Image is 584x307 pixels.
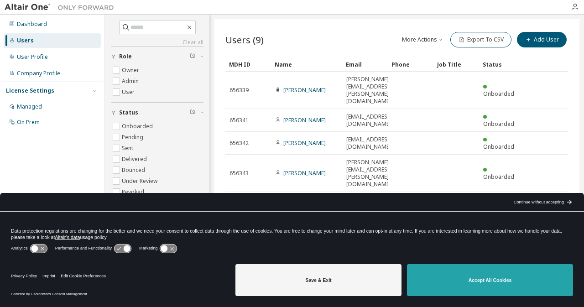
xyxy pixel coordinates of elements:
label: User [122,87,136,98]
label: Delivered [122,154,149,165]
img: Altair One [5,3,119,12]
div: User Profile [17,53,48,61]
div: Dashboard [17,21,47,28]
label: Under Review [122,176,159,187]
button: More Actions [401,32,445,47]
span: [EMAIL_ADDRESS][DOMAIN_NAME] [346,113,392,128]
span: Role [119,53,132,60]
label: Revoked [122,187,146,198]
label: Bounced [122,165,147,176]
a: [PERSON_NAME] [283,116,326,124]
span: Users (9) [225,33,264,46]
a: [PERSON_NAME] [283,86,326,94]
span: 656339 [229,87,249,94]
span: Clear filter [190,109,195,116]
span: 656342 [229,140,249,147]
div: Phone [391,57,430,72]
label: Sent [122,143,135,154]
div: Company Profile [17,70,60,77]
span: [PERSON_NAME][EMAIL_ADDRESS][PERSON_NAME][DOMAIN_NAME] [346,76,392,105]
label: Admin [122,76,141,87]
button: Role [111,47,203,67]
a: Clear all [111,39,203,46]
a: [PERSON_NAME] [283,139,326,147]
span: 656341 [229,117,249,124]
label: Owner [122,65,141,76]
div: Managed [17,103,42,110]
span: Clear filter [190,53,195,60]
span: [PERSON_NAME][EMAIL_ADDRESS][PERSON_NAME][DOMAIN_NAME] [346,159,392,188]
span: Onboarded [483,143,514,151]
button: Export To CSV [450,32,511,47]
div: Job Title [437,57,475,72]
div: Email [346,57,384,72]
span: 656343 [229,170,249,177]
div: Users [17,37,34,44]
div: License Settings [6,87,54,94]
span: Status [119,109,138,116]
span: Onboarded [483,120,514,128]
a: [PERSON_NAME] [283,169,326,177]
span: Onboarded [483,173,514,181]
span: Onboarded [483,90,514,98]
button: Add User [517,32,567,47]
span: [EMAIL_ADDRESS][DOMAIN_NAME] [346,136,392,151]
div: Name [275,57,339,72]
div: MDH ID [229,57,267,72]
button: Status [111,103,203,123]
div: Status [483,57,521,72]
label: Pending [122,132,145,143]
div: On Prem [17,119,40,126]
label: Onboarded [122,121,155,132]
